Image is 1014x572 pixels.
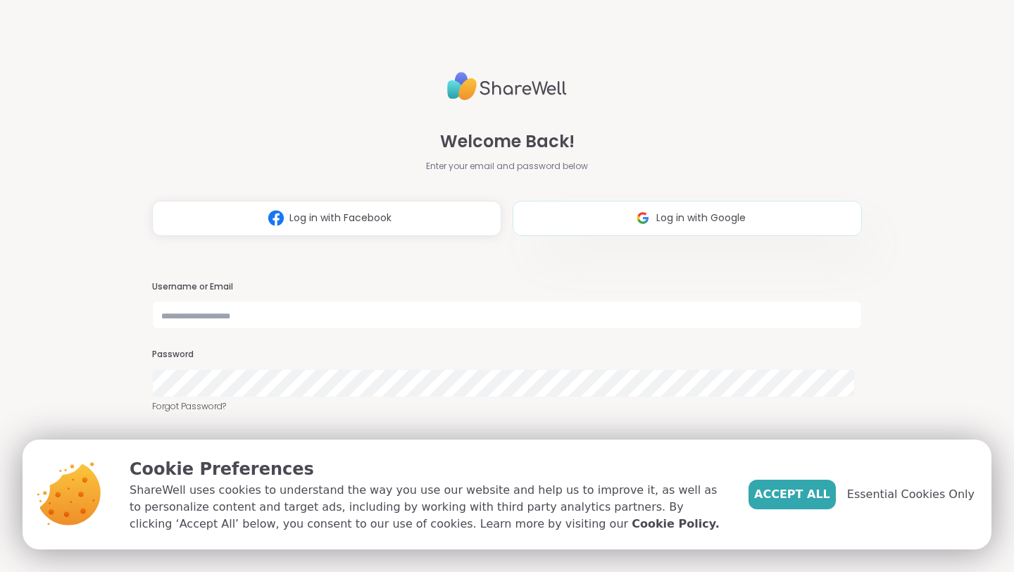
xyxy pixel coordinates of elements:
p: Cookie Preferences [130,456,726,482]
span: Log in with Facebook [289,211,392,225]
h3: Username or Email [152,281,862,293]
img: ShareWell Logo [447,66,567,106]
h3: Password [152,349,862,361]
span: Essential Cookies Only [847,486,975,503]
button: Log in with Facebook [152,201,501,236]
a: Cookie Policy. [632,516,719,533]
span: Accept All [754,486,830,503]
img: ShareWell Logomark [263,205,289,231]
span: Log in with Google [656,211,746,225]
span: Enter your email and password below [426,160,588,173]
img: ShareWell Logomark [630,205,656,231]
span: Welcome Back! [440,129,575,154]
p: ShareWell uses cookies to understand the way you use our website and help us to improve it, as we... [130,482,726,533]
button: Log in with Google [513,201,862,236]
button: Accept All [749,480,836,509]
a: Forgot Password? [152,400,862,413]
